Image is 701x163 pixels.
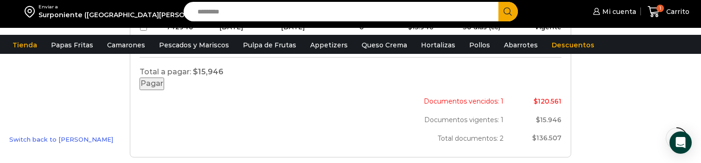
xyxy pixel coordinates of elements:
[656,5,664,12] span: 1
[536,116,540,124] span: $
[8,36,42,54] a: Tienda
[532,134,536,142] span: $
[5,132,118,147] a: Switch back to [PERSON_NAME]
[532,134,561,142] bdi: 136.507
[193,67,223,76] strong: $15,946
[645,1,692,23] a: 1 Carrito
[465,36,495,54] a: Pollos
[416,36,460,54] a: Hortalizas
[547,36,599,54] a: Descuentos
[38,10,217,20] div: Surponiente ([GEOGRAPHIC_DATA][PERSON_NAME])
[664,7,689,16] span: Carrito
[38,4,217,10] div: Enviar a
[499,36,542,54] a: Abarrotes
[600,7,636,16] span: Mi cuenta
[376,111,509,129] th: Documentos vigentes: 1
[46,36,98,54] a: Papas Fritas
[591,2,636,21] a: Mi cuenta
[534,97,538,105] span: $
[357,36,412,54] a: Queso Crema
[669,131,692,154] div: Open Intercom Messenger
[140,78,164,90] button: Pagar
[154,36,234,54] a: Pescados y Mariscos
[238,36,301,54] a: Pulpa de Frutas
[376,90,509,111] th: Documentos vencidos: 1
[306,36,352,54] a: Appetizers
[25,4,38,20] img: address-field-icon.svg
[536,116,561,124] bdi: 15.946
[376,129,509,148] th: Total documentos: 2
[534,97,561,105] bdi: 120.561
[102,36,150,54] a: Camarones
[498,2,518,21] button: Search button
[140,67,191,76] span: Total a pagar:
